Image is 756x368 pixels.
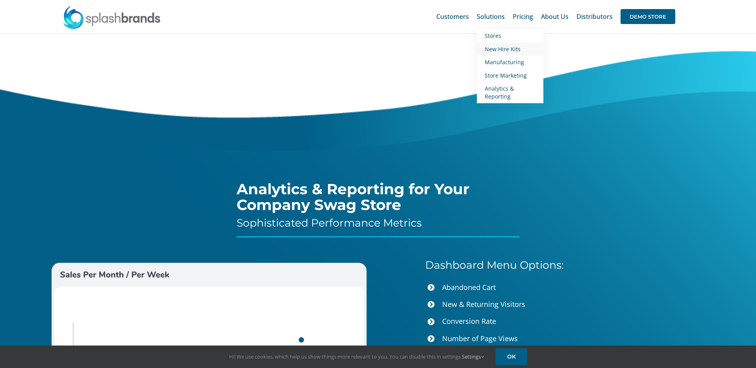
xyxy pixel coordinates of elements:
a: Store Marketing [477,69,543,82]
a: Analytics & Reporting [477,82,543,103]
a: Stores [477,29,543,43]
span: Analytics & Reporting [485,85,514,100]
span: Abandoned Cart [442,283,496,292]
a: OK [496,348,527,365]
a: Distributors [576,4,613,29]
span: Store Marketing [485,72,527,79]
span: Stores [485,32,501,39]
span: Dashboard Menu Options: [425,258,564,271]
span: Conversion Rate [442,316,496,326]
span: Manufacturing [485,58,524,66]
span: About Us [541,13,569,20]
a: Manufacturing [477,56,543,69]
span: Distributors [576,13,613,20]
span: DEMO STORE [621,9,675,24]
a: New Hire Kits [477,43,543,56]
a: DEMO STORE [621,4,675,29]
span: Analytics & Reporting for Your Company Swag Store [237,180,469,214]
span: Solutions [477,13,505,20]
span: New & Returning Visitors [442,299,525,309]
img: SplashBrands.com Logo [63,6,161,29]
a: Customers [436,4,469,29]
span: New Hire Kits [485,45,521,53]
span: Number of Page Views [442,334,518,343]
a: Pricing [513,4,533,29]
span: Customers [436,13,469,20]
span: Sophisticated Performance Metrics [237,216,422,229]
nav: Main Menu Sticky [436,4,675,29]
span: Hi! We use cookies, which help us show things more relevant to you. You can disable this in setti... [229,353,484,360]
a: Settings [462,353,484,360]
span: Pricing [513,13,533,20]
